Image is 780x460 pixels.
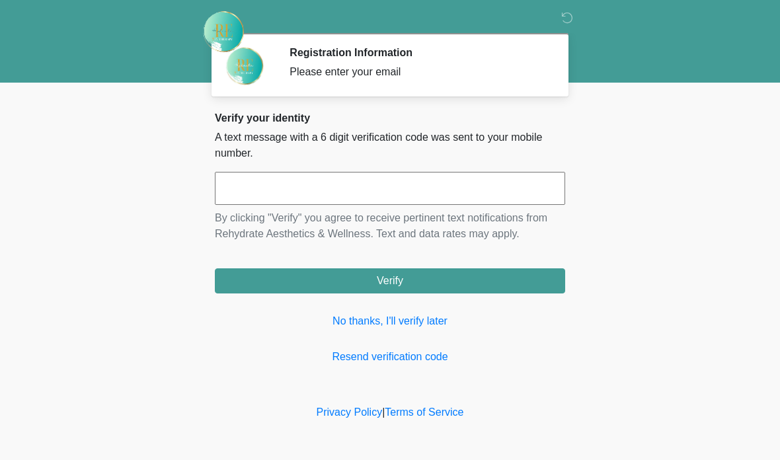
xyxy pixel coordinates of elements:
[385,406,463,418] a: Terms of Service
[225,46,264,86] img: Agent Avatar
[215,349,565,365] a: Resend verification code
[290,64,545,80] div: Please enter your email
[215,112,565,124] h2: Verify your identity
[202,10,245,54] img: Rehydrate Aesthetics & Wellness Logo
[215,210,565,242] p: By clicking "Verify" you agree to receive pertinent text notifications from Rehydrate Aesthetics ...
[382,406,385,418] a: |
[215,130,565,161] p: A text message with a 6 digit verification code was sent to your mobile number.
[317,406,383,418] a: Privacy Policy
[215,268,565,293] button: Verify
[215,313,565,329] a: No thanks, I'll verify later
